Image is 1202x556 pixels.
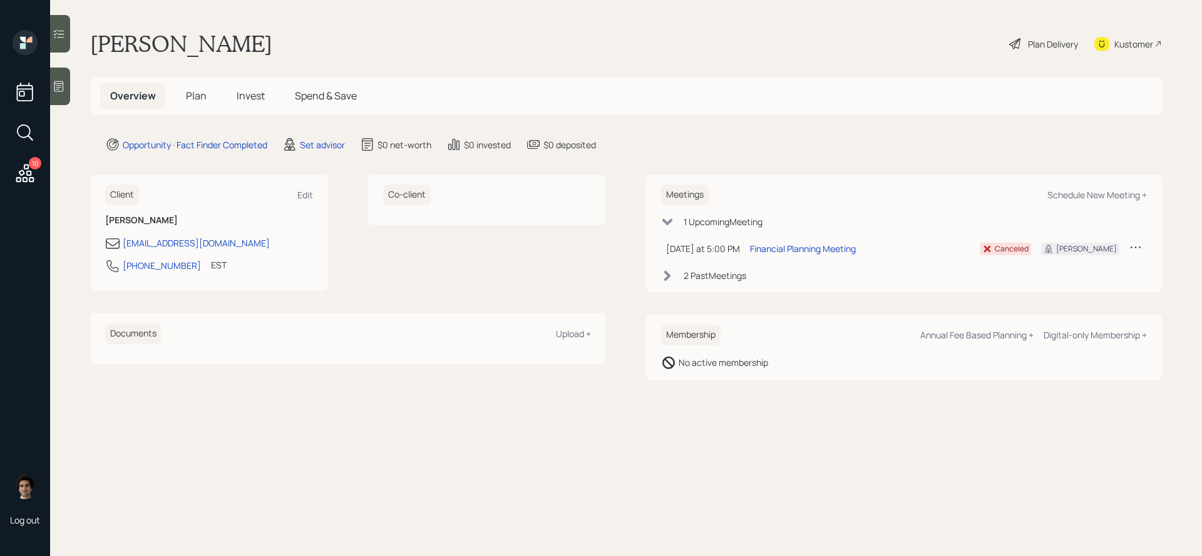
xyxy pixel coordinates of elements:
h1: [PERSON_NAME] [90,30,272,58]
h6: Co-client [383,184,431,205]
div: [EMAIL_ADDRESS][DOMAIN_NAME] [123,236,270,250]
div: Set advisor [300,138,345,151]
div: EST [211,258,227,271]
div: Annual Fee Based Planning + [920,329,1034,341]
div: [PERSON_NAME] [1056,243,1117,255]
div: [PHONE_NUMBER] [123,259,201,272]
img: harrison-schaefer-headshot-2.png [13,474,38,499]
div: Canceled [995,243,1029,255]
div: Schedule New Meeting + [1047,189,1147,201]
div: Plan Delivery [1028,38,1078,51]
h6: Documents [105,323,162,344]
h6: Client [105,184,139,205]
span: Invest [237,89,265,103]
div: $0 invested [464,138,511,151]
div: $0 deposited [543,138,596,151]
div: Financial Planning Meeting [750,242,856,255]
div: $0 net-worth [378,138,431,151]
span: Spend & Save [295,89,357,103]
h6: Meetings [661,184,709,205]
h6: [PERSON_NAME] [105,215,313,226]
span: Overview [110,89,156,103]
div: No active membership [679,356,768,369]
div: 1 Upcoming Meeting [684,215,763,228]
div: Digital-only Membership + [1044,329,1147,341]
h6: Membership [661,325,721,345]
div: [DATE] at 5:00 PM [666,242,740,255]
div: Edit [297,189,313,201]
div: Opportunity · Fact Finder Completed [123,138,267,151]
div: Upload + [556,328,591,340]
div: 2 Past Meeting s [684,269,746,282]
div: Log out [10,514,40,526]
div: 10 [29,157,41,169]
div: Kustomer [1114,38,1153,51]
span: Plan [186,89,207,103]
